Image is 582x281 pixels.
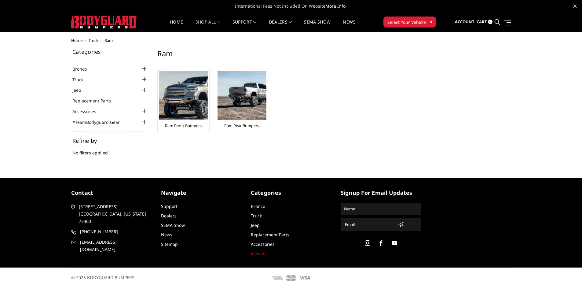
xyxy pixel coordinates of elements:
span: Cart [477,19,487,24]
input: Email [342,220,396,229]
h1: Ram [157,49,501,63]
a: News [343,20,355,32]
a: Accessories [251,241,275,247]
a: News [161,232,172,238]
img: BODYGUARD BUMPERS [71,16,137,28]
span: Select Your Vehicle [387,19,426,25]
a: View All [251,251,267,257]
h5: Refine by [72,138,148,143]
a: Account [455,14,474,30]
span: © 2025 BODYGUARD BUMPERS [71,275,134,280]
a: Support [161,203,178,209]
a: SEMA Show [304,20,331,32]
span: [EMAIL_ADDRESS][DOMAIN_NAME] [80,238,151,253]
input: Name [342,204,420,214]
h5: signup for email updates [341,189,421,197]
a: #TeamBodyguard Gear [72,119,127,125]
a: Replacement Parts [72,98,119,104]
span: Ram [104,38,113,43]
button: Select Your Vehicle [383,17,436,28]
a: Jeep [72,87,89,93]
a: Bronco [72,66,94,72]
h5: Categories [72,49,148,54]
span: [PHONE_NUMBER] [80,228,151,235]
a: Ram Front Bumpers [165,123,202,128]
a: Dealers [269,20,292,32]
div: No filters applied [72,138,148,162]
a: Truck [251,213,262,219]
a: SEMA Show [161,222,185,228]
a: Truck [72,76,91,83]
a: Replacement Parts [251,232,289,238]
a: Accessories [72,108,104,115]
a: Bronco [251,203,265,209]
a: Ram Rear Bumpers [224,123,259,128]
a: [PHONE_NUMBER] [71,228,152,235]
a: shop all [196,20,220,32]
h5: Categories [251,189,331,197]
a: [EMAIL_ADDRESS][DOMAIN_NAME] [71,238,152,253]
h5: Navigate [161,189,242,197]
a: Jeep [251,222,260,228]
a: Dealers [161,213,177,219]
a: Support [232,20,257,32]
a: Sitemap [161,241,178,247]
span: [STREET_ADDRESS] [GEOGRAPHIC_DATA], [US_STATE] 75460 [79,203,150,225]
a: More Info [325,3,346,9]
a: Truck [89,38,98,43]
span: ▾ [430,19,432,25]
a: Home [71,38,82,43]
a: Home [170,20,183,32]
h5: contact [71,189,152,197]
span: Account [455,19,474,24]
a: Cart 0 [477,14,492,30]
span: 0 [488,20,492,24]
